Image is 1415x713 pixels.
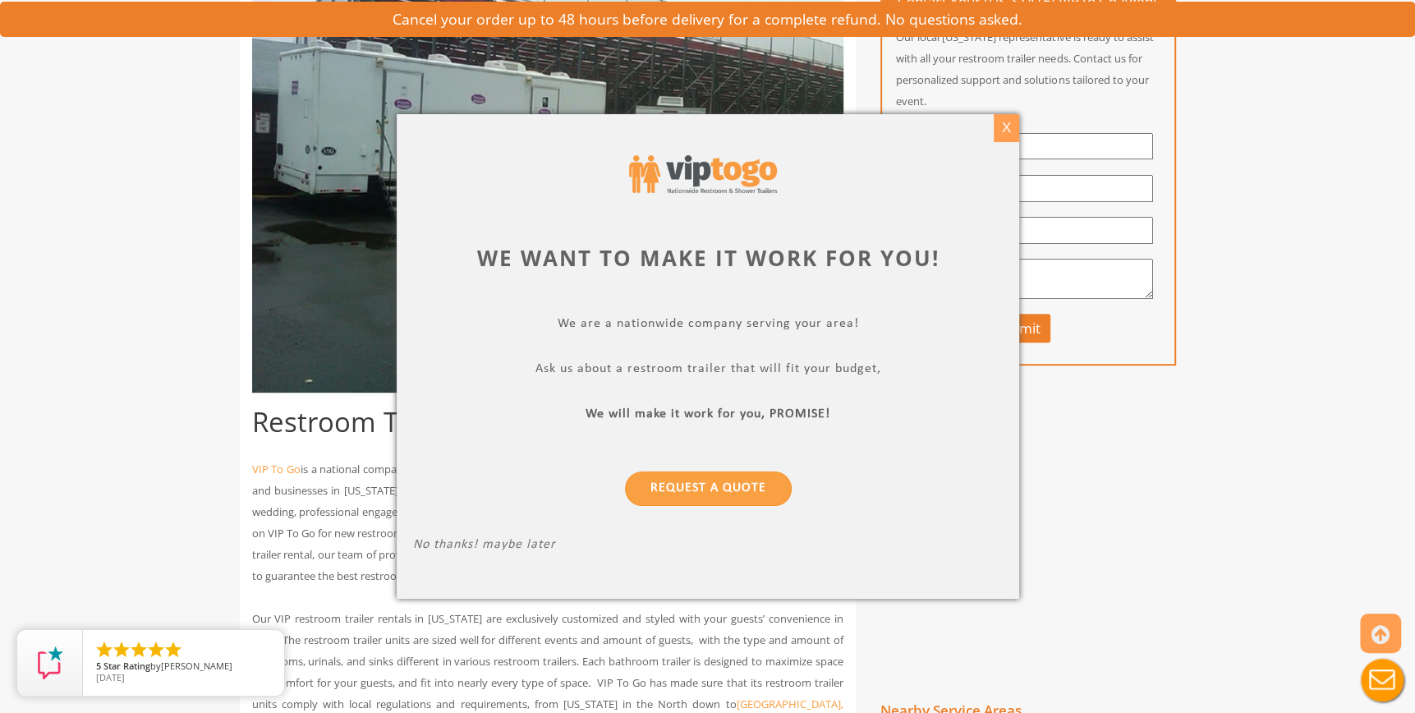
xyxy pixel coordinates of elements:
[1349,647,1415,713] button: Live Chat
[163,640,183,660] li: 
[96,660,101,672] span: 5
[586,407,830,421] b: We will make it work for you, PROMISE!
[146,640,166,660] li: 
[624,471,791,506] a: Request a Quote
[413,361,1003,380] p: Ask us about a restroom trailer that will fit your budget,
[413,316,1003,335] p: We are a nationwide company serving your area!
[993,114,1018,142] div: X
[629,155,777,193] img: viptogo logo
[103,660,150,672] span: Star Rating
[413,537,1003,556] p: No thanks! maybe later
[96,661,271,673] span: by
[34,646,67,679] img: Review Rating
[94,640,114,660] li: 
[96,671,125,683] span: [DATE]
[413,243,1003,274] div: We want to make it work for you!
[112,640,131,660] li: 
[129,640,149,660] li: 
[161,660,232,672] span: [PERSON_NAME]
